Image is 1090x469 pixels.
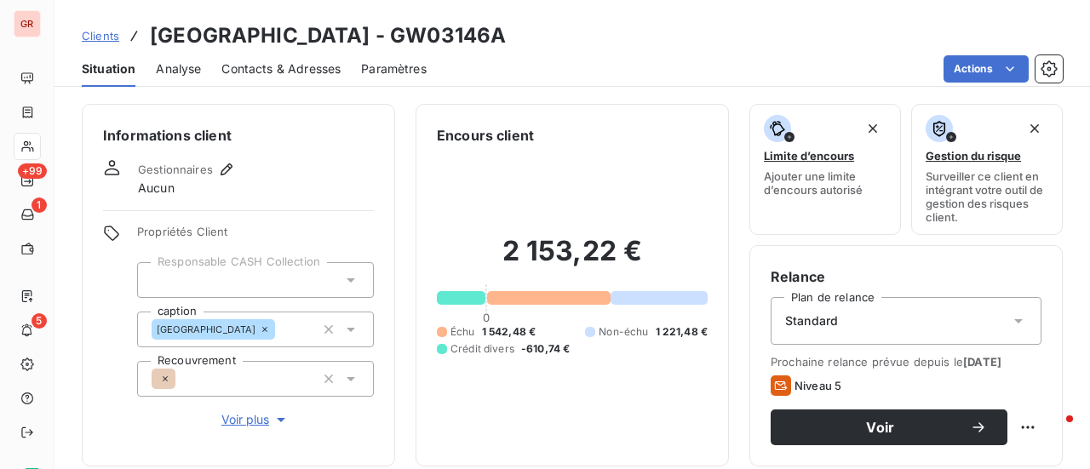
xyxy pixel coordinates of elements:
[14,10,41,37] div: GR
[18,163,47,179] span: +99
[749,104,901,235] button: Limite d’encoursAjouter une limite d’encours autorisé
[483,311,490,324] span: 0
[771,266,1041,287] h6: Relance
[911,104,1063,235] button: Gestion du risqueSurveiller ce client en intégrant votre outil de gestion des risques client.
[157,324,256,335] span: [GEOGRAPHIC_DATA]
[82,27,119,44] a: Clients
[764,149,854,163] span: Limite d’encours
[361,60,427,77] span: Paramètres
[275,322,289,337] input: Ajouter une valeur
[764,169,886,197] span: Ajouter une limite d’encours autorisé
[771,409,1007,445] button: Voir
[771,355,1041,369] span: Prochaine relance prévue depuis le
[963,355,1001,369] span: [DATE]
[103,125,374,146] h6: Informations client
[926,149,1021,163] span: Gestion du risque
[785,312,838,329] span: Standard
[482,324,536,340] span: 1 542,48 €
[450,341,514,357] span: Crédit divers
[150,20,506,51] h3: [GEOGRAPHIC_DATA] - GW03146A
[82,29,119,43] span: Clients
[175,371,189,386] input: Ajouter une valeur
[926,169,1048,224] span: Surveiller ce client en intégrant votre outil de gestion des risques client.
[437,125,534,146] h6: Encours client
[152,272,165,288] input: Ajouter une valeur
[944,55,1029,83] button: Actions
[32,197,47,213] span: 1
[795,379,841,392] span: Niveau 5
[791,420,970,434] span: Voir
[221,60,341,77] span: Contacts & Adresses
[137,225,374,249] span: Propriétés Client
[138,163,213,176] span: Gestionnaires
[156,60,201,77] span: Analyse
[437,234,708,285] h2: 2 153,22 €
[521,341,570,357] span: -610,74 €
[450,324,475,340] span: Échu
[221,411,290,428] span: Voir plus
[138,180,175,197] span: Aucun
[32,313,47,329] span: 5
[599,324,648,340] span: Non-échu
[82,60,135,77] span: Situation
[137,410,374,429] button: Voir plus
[1032,411,1073,452] iframe: Intercom live chat
[656,324,708,340] span: 1 221,48 €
